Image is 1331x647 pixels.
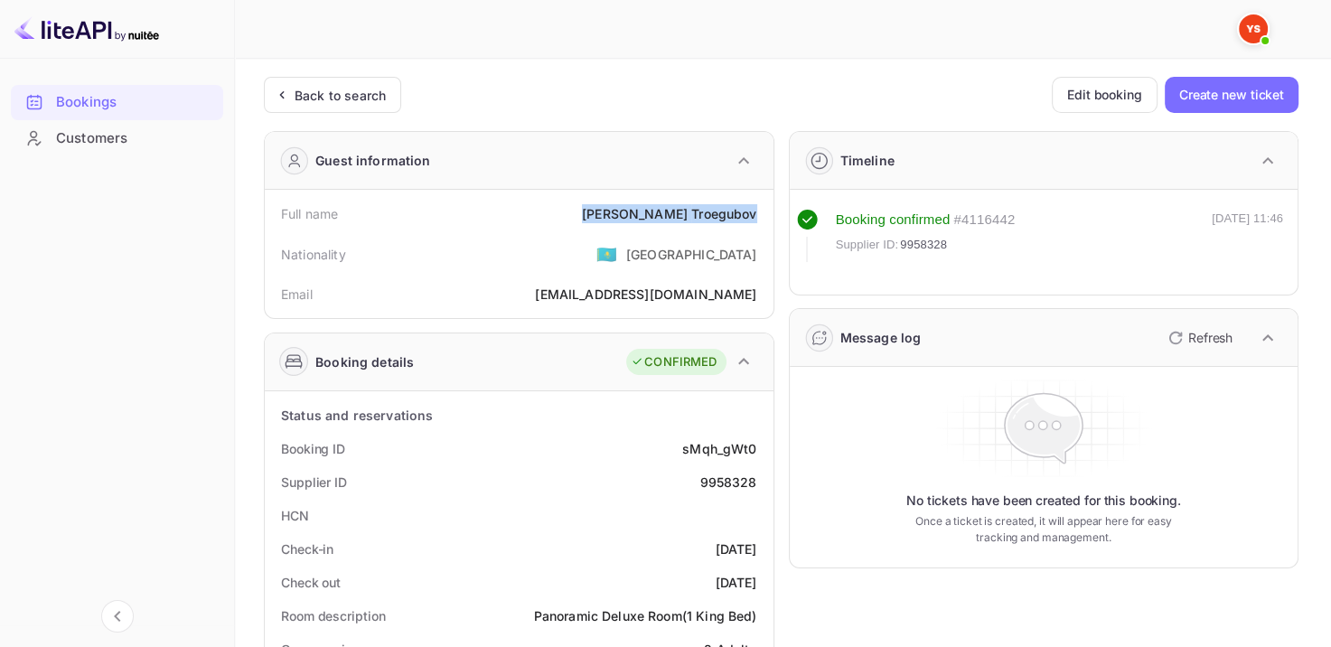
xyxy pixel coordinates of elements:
[534,606,757,625] div: Panoramic Deluxe Room(1 King Bed)
[907,513,1179,546] p: Once a ticket is created, it will appear here for easy tracking and management.
[281,245,346,264] div: Nationality
[1165,77,1298,113] button: Create new ticket
[56,92,214,113] div: Bookings
[1188,328,1233,347] p: Refresh
[840,328,922,347] div: Message log
[716,573,757,592] div: [DATE]
[281,406,433,425] div: Status and reservations
[315,151,431,170] div: Guest information
[281,473,347,492] div: Supplier ID
[1052,77,1158,113] button: Edit booking
[631,353,717,371] div: CONFIRMED
[626,245,757,264] div: [GEOGRAPHIC_DATA]
[840,151,895,170] div: Timeline
[900,236,947,254] span: 9958328
[281,439,345,458] div: Booking ID
[11,121,223,156] div: Customers
[699,473,756,492] div: 9958328
[295,86,386,105] div: Back to search
[1158,323,1240,352] button: Refresh
[315,352,414,371] div: Booking details
[953,210,1015,230] div: # 4116442
[682,439,756,458] div: sMqh_gWt0
[281,573,341,592] div: Check out
[836,236,899,254] span: Supplier ID:
[281,506,309,525] div: HCN
[281,285,313,304] div: Email
[101,600,134,633] button: Collapse navigation
[11,85,223,120] div: Bookings
[535,285,756,304] div: [EMAIL_ADDRESS][DOMAIN_NAME]
[281,539,333,558] div: Check-in
[281,606,385,625] div: Room description
[56,128,214,149] div: Customers
[1239,14,1268,43] img: Yandex Support
[906,492,1181,510] p: No tickets have been created for this booking.
[596,238,617,270] span: United States
[14,14,159,43] img: LiteAPI logo
[11,85,223,118] a: Bookings
[582,204,756,223] div: [PERSON_NAME] Troegubov
[836,210,951,230] div: Booking confirmed
[281,204,338,223] div: Full name
[11,121,223,155] a: Customers
[716,539,757,558] div: [DATE]
[1212,210,1283,262] div: [DATE] 11:46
